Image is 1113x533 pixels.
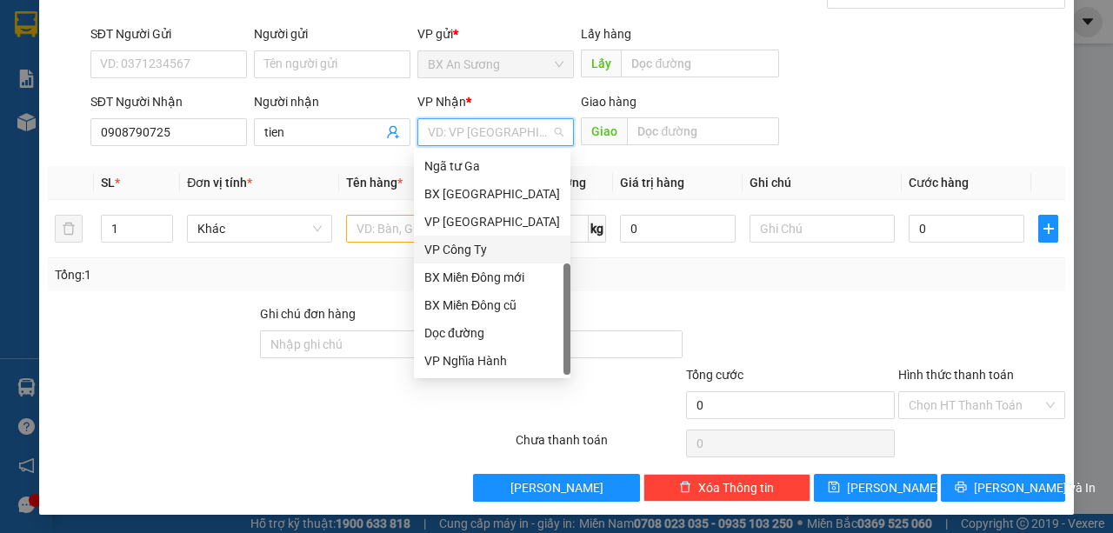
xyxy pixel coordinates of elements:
[260,330,470,358] input: Ghi chú đơn hàng
[428,51,563,77] span: BX An Sương
[743,166,902,200] th: Ghi chú
[589,215,606,243] span: kg
[1038,215,1058,243] button: plus
[643,474,810,502] button: deleteXóa Thông tin
[254,24,410,43] div: Người gửi
[955,481,967,495] span: printer
[679,481,691,495] span: delete
[974,478,1096,497] span: [PERSON_NAME] và In
[473,474,640,502] button: [PERSON_NAME]
[346,215,491,243] input: VD: Bàn, Ghế
[254,92,410,111] div: Người nhận
[627,117,778,145] input: Dọc đường
[909,176,969,190] span: Cước hàng
[581,117,627,145] span: Giao
[514,430,684,461] div: Chưa thanh toán
[898,368,1014,382] label: Hình thức thanh toán
[581,50,621,77] span: Lấy
[187,176,252,190] span: Đơn vị tính
[750,215,895,243] input: Ghi Chú
[620,176,684,190] span: Giá trị hàng
[417,24,574,43] div: VP gửi
[90,24,247,43] div: SĐT Người Gửi
[581,95,636,109] span: Giao hàng
[621,50,778,77] input: Dọc đường
[698,478,774,497] span: Xóa Thông tin
[620,215,736,243] input: 0
[814,474,938,502] button: save[PERSON_NAME]
[260,307,356,321] label: Ghi chú đơn hàng
[847,478,940,497] span: [PERSON_NAME]
[417,95,466,109] span: VP Nhận
[828,481,840,495] span: save
[941,474,1065,502] button: printer[PERSON_NAME] và In
[346,176,403,190] span: Tên hàng
[197,216,322,242] span: Khác
[90,92,247,111] div: SĐT Người Nhận
[55,265,431,284] div: Tổng: 1
[55,215,83,243] button: delete
[1039,222,1057,236] span: plus
[510,478,603,497] span: [PERSON_NAME]
[581,27,631,41] span: Lấy hàng
[101,176,115,190] span: SL
[686,368,743,382] span: Tổng cước
[386,125,400,139] span: user-add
